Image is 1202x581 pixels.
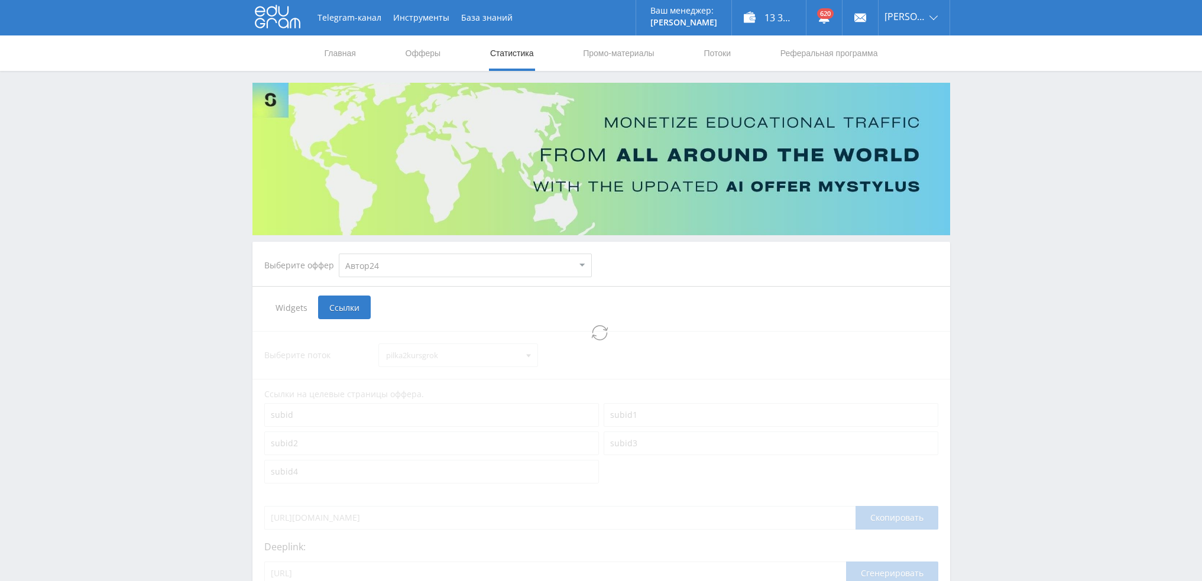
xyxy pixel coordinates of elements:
[264,296,318,319] span: Widgets
[885,12,926,21] span: [PERSON_NAME]
[318,296,371,319] span: Ссылки
[779,35,879,71] a: Реферальная программа
[702,35,732,71] a: Потоки
[252,83,950,235] img: Banner
[489,35,535,71] a: Статистика
[404,35,442,71] a: Офферы
[323,35,357,71] a: Главная
[264,261,339,270] div: Выберите оффер
[582,35,655,71] a: Промо-материалы
[650,6,717,15] p: Ваш менеджер:
[650,18,717,27] p: [PERSON_NAME]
